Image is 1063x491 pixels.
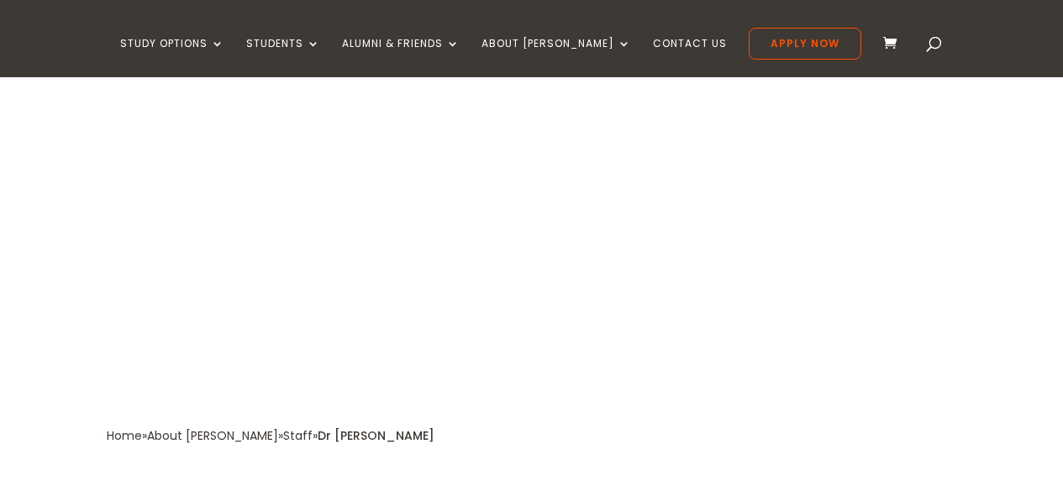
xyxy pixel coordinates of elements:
[246,38,320,77] a: Students
[342,38,460,77] a: Alumni & Friends
[147,427,278,444] a: About [PERSON_NAME]
[107,427,142,444] a: Home
[482,38,631,77] a: About [PERSON_NAME]
[107,425,318,447] div: » » »
[283,427,313,444] a: Staff
[318,425,434,447] div: Dr [PERSON_NAME]
[653,38,727,77] a: Contact Us
[120,38,224,77] a: Study Options
[749,28,861,60] a: Apply Now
